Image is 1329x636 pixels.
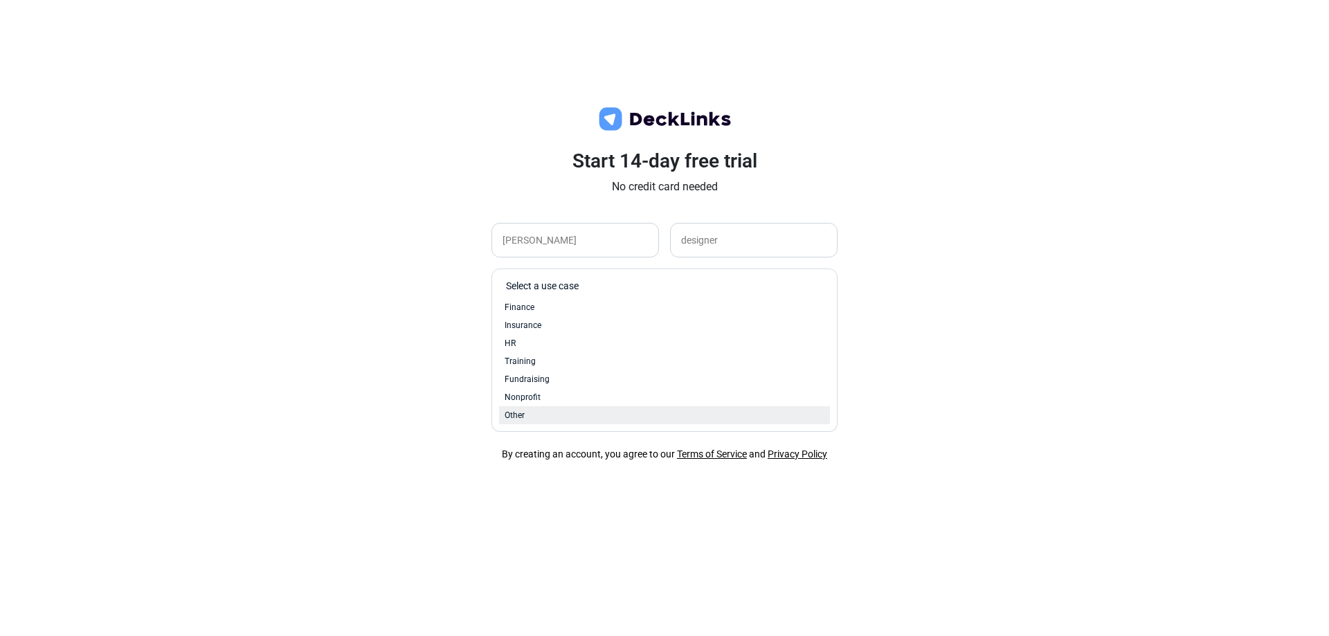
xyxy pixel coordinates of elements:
[505,337,516,349] span: HR
[505,319,541,331] span: Insurance
[505,373,550,385] span: Fundraising
[505,391,541,403] span: Nonprofit
[677,448,747,460] a: Terms of Service
[768,448,827,460] a: Privacy Policy
[491,149,838,173] h3: Start 14-day free trial
[670,223,838,257] input: Enter your job title
[505,301,534,314] span: Finance
[595,105,734,133] img: deck-links-logo.c572c7424dfa0d40c150da8c35de9cd0.svg
[505,355,536,367] span: Training
[502,447,827,462] div: By creating an account, you agree to our and
[491,179,838,195] p: No credit card needed
[505,409,525,421] span: Other
[491,223,659,257] input: Enter your company name
[506,279,830,293] div: Select a use case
